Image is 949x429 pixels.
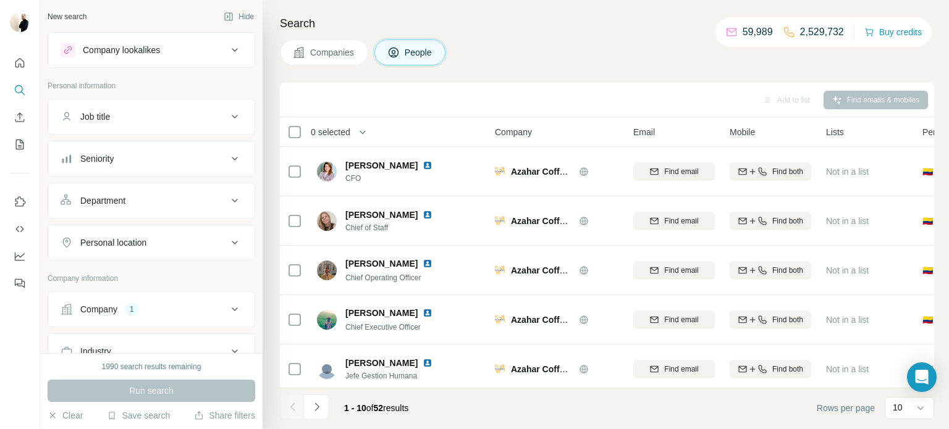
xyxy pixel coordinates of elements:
[730,360,811,378] button: Find both
[10,245,30,267] button: Dashboard
[664,166,698,177] span: Find email
[511,315,611,325] span: Azahar Coffee Company
[374,403,384,413] span: 52
[345,357,418,369] span: [PERSON_NAME]
[48,273,255,284] p: Company information
[730,126,755,138] span: Mobile
[633,126,655,138] span: Email
[80,345,111,357] div: Industry
[405,46,433,59] span: People
[215,7,263,26] button: Hide
[826,126,844,138] span: Lists
[10,79,30,101] button: Search
[772,215,803,227] span: Find both
[664,265,698,276] span: Find email
[511,167,611,177] span: Azahar Coffee Company
[922,264,933,277] span: 🇨🇴
[772,364,803,375] span: Find both
[345,159,418,172] span: [PERSON_NAME]
[511,216,611,226] span: Azahar Coffee Company
[511,265,611,275] span: Azahar Coffee Company
[48,409,83,422] button: Clear
[10,106,30,128] button: Enrich CSV
[826,167,869,177] span: Not in a list
[10,272,30,294] button: Feedback
[345,257,418,270] span: [PERSON_NAME]
[826,315,869,325] span: Not in a list
[125,304,139,315] div: 1
[743,25,773,40] p: 59,989
[730,261,811,280] button: Find both
[48,35,255,65] button: Company lookalikes
[80,194,125,207] div: Department
[495,167,505,177] img: Logo of Azahar Coffee Company
[772,166,803,177] span: Find both
[922,165,933,178] span: 🇨🇴
[664,215,698,227] span: Find email
[800,25,844,40] p: 2,529,732
[772,314,803,325] span: Find both
[633,261,715,280] button: Find email
[826,265,869,275] span: Not in a list
[893,401,903,414] p: 10
[10,12,30,32] img: Avatar
[10,218,30,240] button: Use Surfe API
[48,336,255,366] button: Industry
[48,102,255,131] button: Job title
[305,394,329,419] button: Navigate to next page
[80,303,117,315] div: Company
[317,359,337,379] img: Avatar
[730,212,811,230] button: Find both
[48,186,255,215] button: Department
[345,323,421,331] span: Chief Executive Officer
[80,236,146,249] div: Personal location
[80,152,114,165] div: Seniority
[345,173,447,184] span: CFO
[772,265,803,276] span: Find both
[80,110,110,123] div: Job title
[423,308,432,318] img: LinkedIn logo
[495,364,505,374] img: Logo of Azahar Coffee Company
[633,212,715,230] button: Find email
[826,216,869,226] span: Not in a list
[907,362,937,392] div: Open Intercom Messenger
[922,314,933,326] span: 🇨🇴
[344,403,366,413] span: 1 - 10
[311,126,350,138] span: 0 selected
[366,403,374,413] span: of
[345,209,418,221] span: [PERSON_NAME]
[633,310,715,329] button: Find email
[83,44,160,56] div: Company lookalikes
[280,15,934,32] h4: Search
[495,216,505,226] img: Logo of Azahar Coffee Company
[633,360,715,378] button: Find email
[495,126,532,138] span: Company
[48,294,255,324] button: Company1
[10,191,30,213] button: Use Surfe on LinkedIn
[423,160,432,170] img: LinkedIn logo
[495,265,505,275] img: Logo of Azahar Coffee Company
[48,80,255,91] p: Personal information
[194,409,255,422] button: Share filters
[664,314,698,325] span: Find email
[317,260,337,280] img: Avatar
[730,310,811,329] button: Find both
[48,11,86,22] div: New search
[317,162,337,181] img: Avatar
[48,228,255,257] button: Personal location
[48,144,255,173] button: Seniority
[423,210,432,220] img: LinkedIn logo
[423,358,432,368] img: LinkedIn logo
[633,162,715,181] button: Find email
[107,409,170,422] button: Save search
[102,361,201,372] div: 1990 search results remaining
[317,310,337,330] img: Avatar
[511,364,611,374] span: Azahar Coffee Company
[664,364,698,375] span: Find email
[317,211,337,231] img: Avatar
[922,215,933,227] span: 🇨🇴
[310,46,355,59] span: Companies
[345,307,418,319] span: [PERSON_NAME]
[864,23,922,41] button: Buy credits
[10,52,30,74] button: Quick start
